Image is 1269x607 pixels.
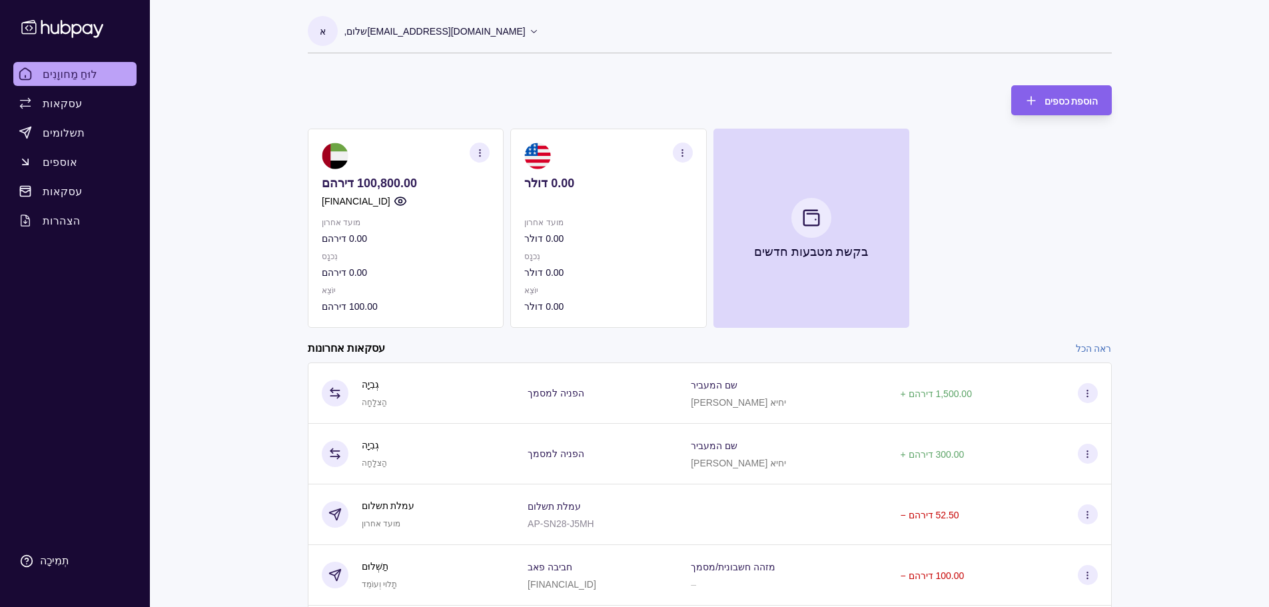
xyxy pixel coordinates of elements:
font: שם המעביר [691,380,737,390]
a: עסקאות [13,91,137,115]
font: ראה הכל [1076,343,1112,354]
font: + [900,388,905,399]
font: גְבִיָה [362,379,379,390]
font: נִכנָס [524,252,540,261]
font: 0.00 דולר [524,233,564,244]
font: לוּחַ מַחווָנִים [43,67,97,81]
font: יחיא [PERSON_NAME] [691,458,786,468]
font: עסקאות [43,97,83,110]
a: הצהרות [13,209,137,233]
font: עסקאות אחרונות [308,342,385,354]
a: תְמִיכָה [13,547,137,575]
font: − [900,570,905,581]
font: [FINANCIAL_ID] [322,196,390,207]
font: אוספים [43,155,77,169]
font: שם המעביר [691,440,737,451]
font: 100.00 דירהם [322,301,378,312]
font: 100,800.00 דירהם [322,177,417,190]
font: הַצלָחָה [362,458,387,468]
font: מזהה חשבונית/מסמך [691,562,775,572]
font: חביבה פאב [528,562,572,572]
font: הפניה למסמך [528,388,584,398]
font: 0.00 דולר [524,267,564,278]
font: 100.00 דירהם [909,570,965,581]
font: מועד אחרון [322,218,360,227]
font: עסקאות [43,185,83,198]
font: עמלת תשלום [528,501,581,512]
font: שלום, [344,26,368,37]
img: לָנוּ [524,143,551,169]
button: בקשת מטבעות חדשים [713,129,909,328]
img: איי [322,143,348,169]
a: לוּחַ מַחווָנִים [13,62,137,86]
font: 300.00 דירהם [909,449,965,460]
font: 52.50 דירהם [909,510,959,520]
font: תשלומים [43,126,85,139]
font: [FINANCIAL_ID] [528,579,596,590]
font: מועד אחרון [362,519,400,528]
font: AP-SN28-J5MH [528,518,594,529]
font: − [900,510,905,520]
font: – [691,579,696,590]
font: הַצלָחָה [362,398,387,407]
font: [EMAIL_ADDRESS][DOMAIN_NAME] [367,26,525,37]
font: 0.00 דירהם [322,233,367,244]
font: יוֹצֵא [524,286,538,295]
font: גְבִיָה [362,440,379,450]
font: מועד אחרון [524,218,563,227]
font: הוספת כספים [1045,96,1098,107]
a: עסקאות [13,179,137,203]
a: תשלומים [13,121,137,145]
font: הפניה למסמך [528,448,584,459]
font: נִכנָס [322,252,338,261]
font: 1,500.00 דירהם [909,388,972,399]
font: א [320,26,326,37]
font: 0.00 דולר [524,301,564,312]
a: ראה הכל [1076,341,1112,356]
font: עמלת תשלום [362,500,415,511]
font: 0.00 דירהם [322,267,367,278]
font: יוֹצֵא [322,286,336,295]
a: אוספים [13,150,137,174]
font: תְמִיכָה [40,555,69,566]
font: יחיא [PERSON_NAME] [691,397,786,408]
button: הוספת כספים [1011,85,1112,115]
font: 0.00 דולר [524,177,574,190]
font: הצהרות [43,214,81,227]
font: בקשת מטבעות חדשים [754,245,868,259]
font: + [900,449,905,460]
font: תַשְׁלוּם [362,561,388,572]
font: תָלוּי וְעוֹמֵד [362,580,397,589]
